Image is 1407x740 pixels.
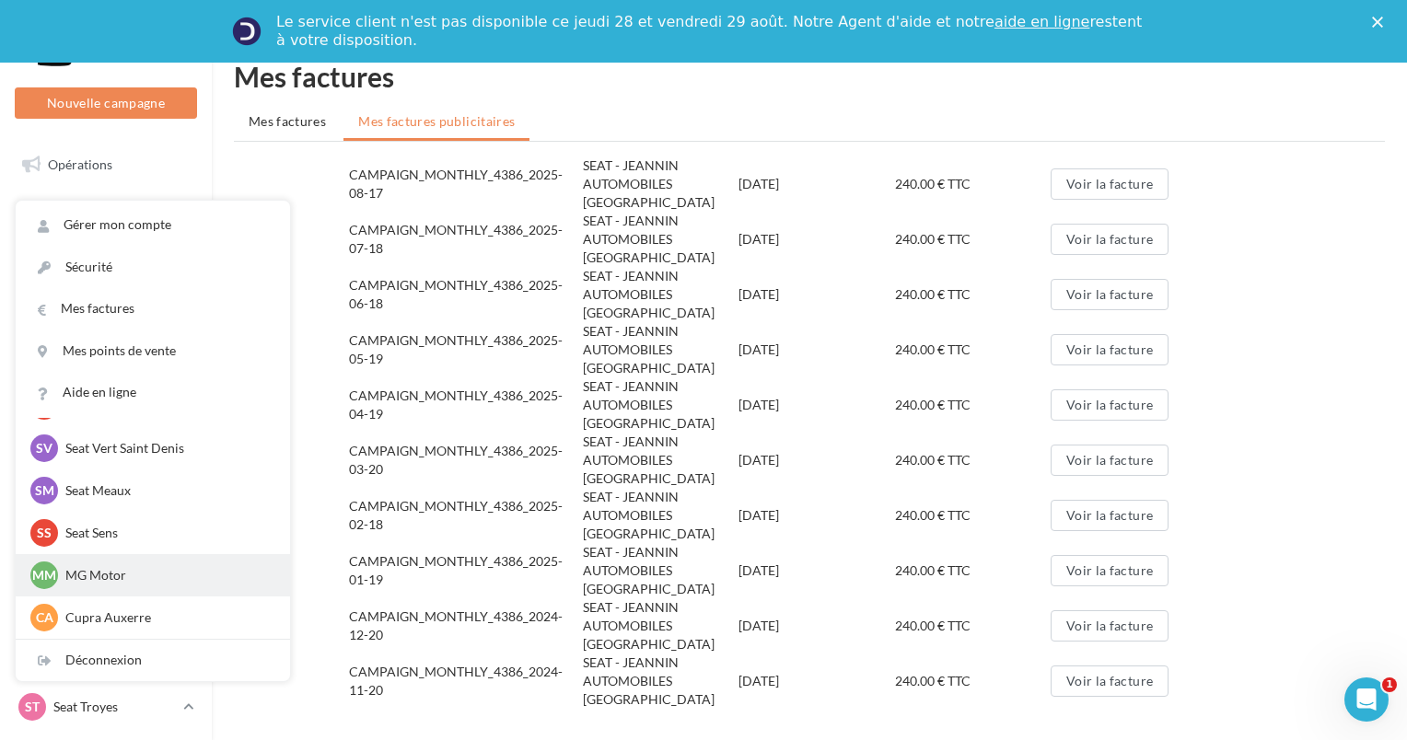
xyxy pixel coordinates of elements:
[895,175,1051,193] div: 240.00 € TTC
[349,331,583,368] div: CAMPAIGN_MONTHLY_4386_2025-05-19
[53,698,176,716] p: Seat Troyes
[738,506,894,525] div: [DATE]
[16,288,290,330] a: Mes factures
[738,230,894,249] div: [DATE]
[249,113,326,129] span: Mes factures
[895,561,1051,580] div: 240.00 € TTC
[349,607,583,644] div: CAMPAIGN_MONTHLY_4386_2024-12-20
[65,566,268,584] p: MG Motor
[48,156,112,172] span: Opérations
[349,552,583,589] div: CAMPAIGN_MONTHLY_4386_2025-01-19
[16,640,290,681] div: Déconnexion
[738,672,894,690] div: [DATE]
[1051,500,1169,531] button: Voir la facture
[349,276,583,313] div: CAMPAIGN_MONTHLY_4386_2025-06-18
[32,566,56,584] span: MM
[738,175,894,193] div: [DATE]
[738,285,894,304] div: [DATE]
[738,617,894,635] div: [DATE]
[738,341,894,359] div: [DATE]
[994,13,1089,30] a: aide en ligne
[65,608,268,627] p: Cupra Auxerre
[16,247,290,288] a: Sécurité
[895,341,1051,359] div: 240.00 € TTC
[1382,677,1397,692] span: 1
[234,63,1385,90] h1: Mes factures
[895,506,1051,525] div: 240.00 € TTC
[25,698,40,716] span: ST
[349,663,583,700] div: CAMPAIGN_MONTHLY_4386_2024-11-20
[1051,334,1169,365] button: Voir la facture
[232,17,262,46] img: Profile image for Service-Client
[16,372,290,413] a: Aide en ligne
[37,524,52,542] span: SS
[36,439,52,457] span: SV
[583,156,738,212] div: SEAT - JEANNIN AUTOMOBILES [GEOGRAPHIC_DATA]
[738,561,894,580] div: [DATE]
[11,238,201,277] a: Visibilité en ligne
[895,672,1051,690] div: 240.00 € TTC
[349,166,583,202] div: CAMPAIGN_MONTHLY_4386_2025-08-17
[895,451,1051,469] div: 240.00 € TTC
[583,598,738,653] div: SEAT - JEANNIN AUTOMOBILES [GEOGRAPHIC_DATA]
[583,267,738,322] div: SEAT - JEANNIN AUTOMOBILES [GEOGRAPHIC_DATA]
[1051,389,1169,421] button: Voir la facture
[1344,677,1389,722] iframe: Intercom live chat
[11,468,201,522] a: PLV et print personnalisable
[65,439,268,457] p: Seat Vert Saint Denis
[16,204,290,246] a: Gérer mon compte
[65,481,268,500] p: Seat Meaux
[15,689,197,724] a: ST Seat Troyes
[1051,279,1169,310] button: Voir la facture
[11,191,201,231] a: Boîte de réception3
[1051,555,1169,586] button: Voir la facture
[65,524,268,542] p: Seat Sens
[349,387,583,423] div: CAMPAIGN_MONTHLY_4386_2025-04-19
[15,87,197,119] button: Nouvelle campagne
[35,481,54,500] span: SM
[583,433,738,488] div: SEAT - JEANNIN AUTOMOBILES [GEOGRAPHIC_DATA]
[895,617,1051,635] div: 240.00 € TTC
[11,145,201,184] a: Opérations
[1051,445,1169,476] button: Voir la facture
[895,230,1051,249] div: 240.00 € TTC
[16,330,290,372] a: Mes points de vente
[738,451,894,469] div: [DATE]
[276,13,1145,50] div: Le service client n'est pas disponible ce jeudi 28 et vendredi 29 août. Notre Agent d'aide et not...
[1372,17,1390,28] div: Fermer
[11,330,201,369] a: Contacts
[583,653,738,709] div: SEAT - JEANNIN AUTOMOBILES [GEOGRAPHIC_DATA]
[895,396,1051,414] div: 240.00 € TTC
[11,422,201,460] a: Calendrier
[583,488,738,543] div: SEAT - JEANNIN AUTOMOBILES [GEOGRAPHIC_DATA]
[349,497,583,534] div: CAMPAIGN_MONTHLY_4386_2025-02-18
[738,396,894,414] div: [DATE]
[349,442,583,479] div: CAMPAIGN_MONTHLY_4386_2025-03-20
[11,376,201,414] a: Médiathèque
[36,608,53,627] span: CA
[583,377,738,433] div: SEAT - JEANNIN AUTOMOBILES [GEOGRAPHIC_DATA]
[11,528,201,583] a: Campagnes DataOnDemand
[583,543,738,598] div: SEAT - JEANNIN AUTOMOBILES [GEOGRAPHIC_DATA]
[583,322,738,377] div: SEAT - JEANNIN AUTOMOBILES [GEOGRAPHIC_DATA]
[1051,665,1169,697] button: Voir la facture
[895,285,1051,304] div: 240.00 € TTC
[1051,168,1169,200] button: Voir la facture
[11,284,201,323] a: Campagnes
[1051,224,1169,255] button: Voir la facture
[1051,610,1169,642] button: Voir la facture
[349,221,583,258] div: CAMPAIGN_MONTHLY_4386_2025-07-18
[583,212,738,267] div: SEAT - JEANNIN AUTOMOBILES [GEOGRAPHIC_DATA]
